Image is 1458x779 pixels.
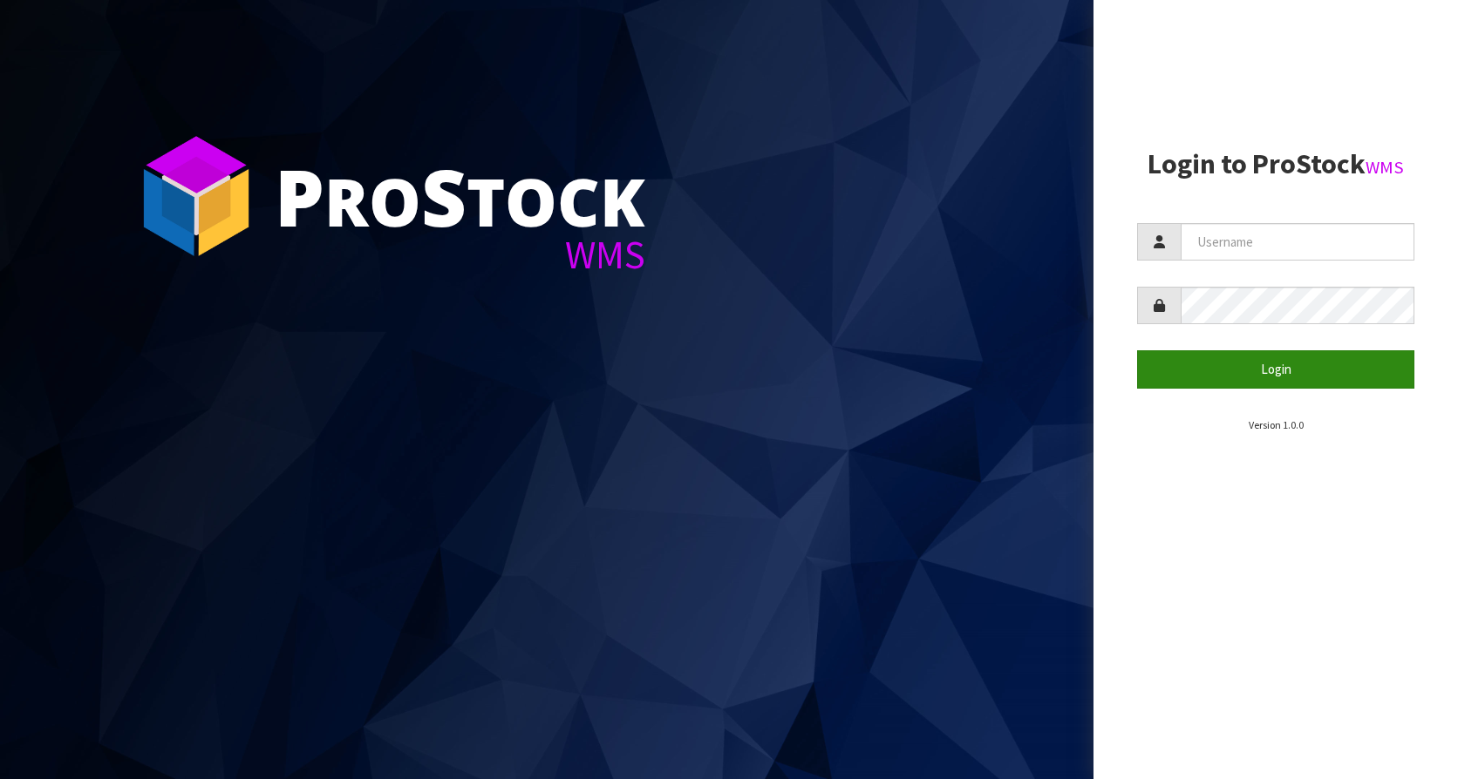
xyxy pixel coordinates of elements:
[275,143,324,249] span: P
[1137,350,1414,388] button: Login
[1366,156,1404,179] small: WMS
[1181,223,1414,261] input: Username
[275,235,645,274] div: WMS
[275,157,645,235] div: ro tock
[1137,149,1414,180] h2: Login to ProStock
[1249,418,1304,431] small: Version 1.0.0
[421,143,467,249] span: S
[131,131,262,261] img: ProStock Cube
